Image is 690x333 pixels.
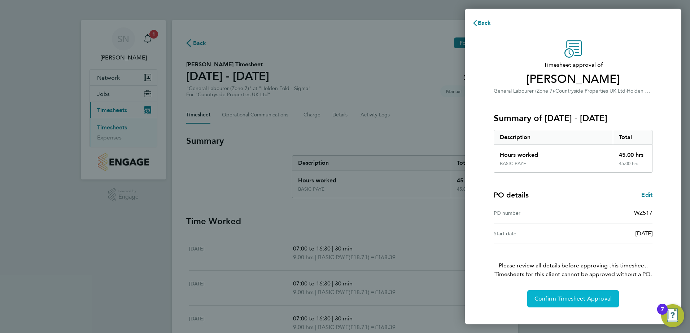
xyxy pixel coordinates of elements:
span: Countryside Properties UK Ltd [555,88,625,94]
a: Edit [641,191,652,199]
div: 45.00 hrs [613,145,652,161]
span: · [625,88,627,94]
span: WZ517 [634,209,652,216]
div: Total [613,130,652,145]
span: Edit [641,191,652,198]
span: General Labourer (Zone 7) [494,88,554,94]
span: Back [478,19,491,26]
span: Confirm Timesheet Approval [534,295,612,302]
div: BASIC PAYE [500,161,526,166]
h3: Summary of [DATE] - [DATE] [494,112,652,124]
span: [PERSON_NAME] [494,72,652,86]
div: Hours worked [494,145,613,161]
div: [DATE] [573,229,652,238]
span: Holden Fold - Sigma [627,87,674,94]
div: PO number [494,209,573,217]
button: Confirm Timesheet Approval [527,290,619,307]
span: Timesheets for this client cannot be approved without a PO. [485,270,661,279]
div: 45.00 hrs [613,161,652,172]
span: Timesheet approval of [494,61,652,69]
div: Start date [494,229,573,238]
p: Please review all details before approving this timesheet. [485,244,661,279]
div: Summary of 22 - 28 Sep 2025 [494,130,652,173]
div: Description [494,130,613,145]
button: Back [465,16,498,30]
h4: PO details [494,190,529,200]
div: 7 [661,309,664,319]
span: · [554,88,555,94]
button: Open Resource Center, 7 new notifications [661,304,684,327]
